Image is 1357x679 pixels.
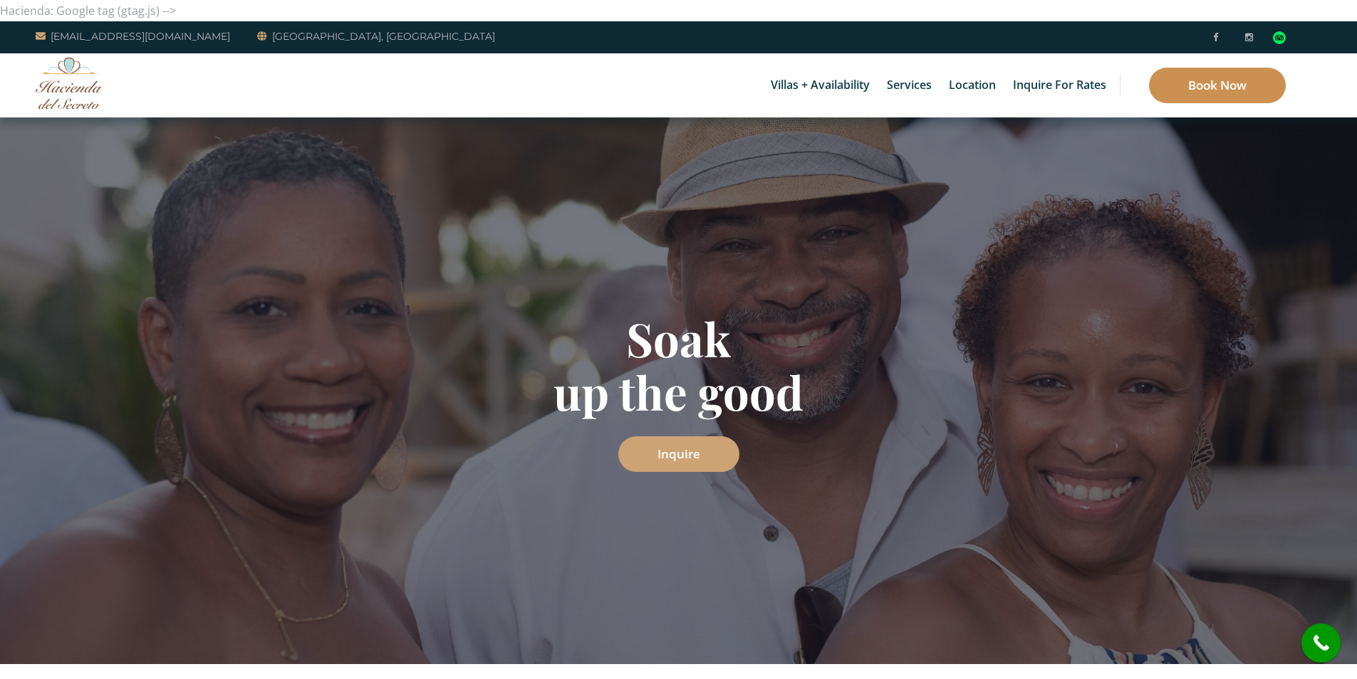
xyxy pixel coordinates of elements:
a: Services [880,53,939,117]
a: [GEOGRAPHIC_DATA], [GEOGRAPHIC_DATA] [257,28,495,45]
div: Read traveler reviews on Tripadvisor [1273,31,1286,44]
a: call [1301,623,1341,663]
a: Book Now [1149,68,1286,103]
i: call [1305,627,1337,659]
a: Villas + Availability [764,53,877,117]
img: Tripadvisor_logomark.svg [1273,31,1286,44]
a: [EMAIL_ADDRESS][DOMAIN_NAME] [36,28,230,45]
a: Location [942,53,1003,117]
a: Inquire [618,436,739,472]
img: Awesome Logo [36,57,103,109]
a: Inquire for Rates [1006,53,1113,117]
h1: Soak up the good [262,312,1096,419]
